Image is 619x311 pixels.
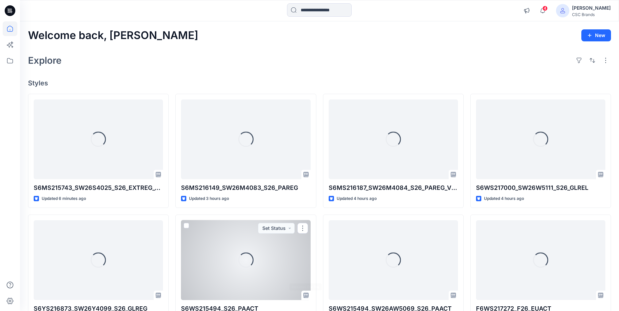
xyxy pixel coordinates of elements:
p: S6MS215743_SW26S4025_S26_EXTREG_VFA [34,183,163,193]
p: Updated 4 hours ago [484,195,524,202]
p: Updated 3 hours ago [189,195,229,202]
p: S6MS216149_SW26M4083_S26_PAREG [181,183,310,193]
svg: avatar [560,8,565,13]
button: New [581,29,611,41]
h2: Welcome back, [PERSON_NAME] [28,29,198,42]
p: Updated 4 hours ago [337,195,377,202]
div: CSC Brands [572,12,611,17]
div: [PERSON_NAME] [572,4,611,12]
p: S6MS216187_SW26M4084_S26_PAREG_VFA [329,183,458,193]
p: S6WS217000_SW26W5111_S26_GLREL [476,183,605,193]
p: Updated 6 minutes ago [42,195,86,202]
span: 4 [542,6,548,11]
h2: Explore [28,55,62,66]
h4: Styles [28,79,611,87]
